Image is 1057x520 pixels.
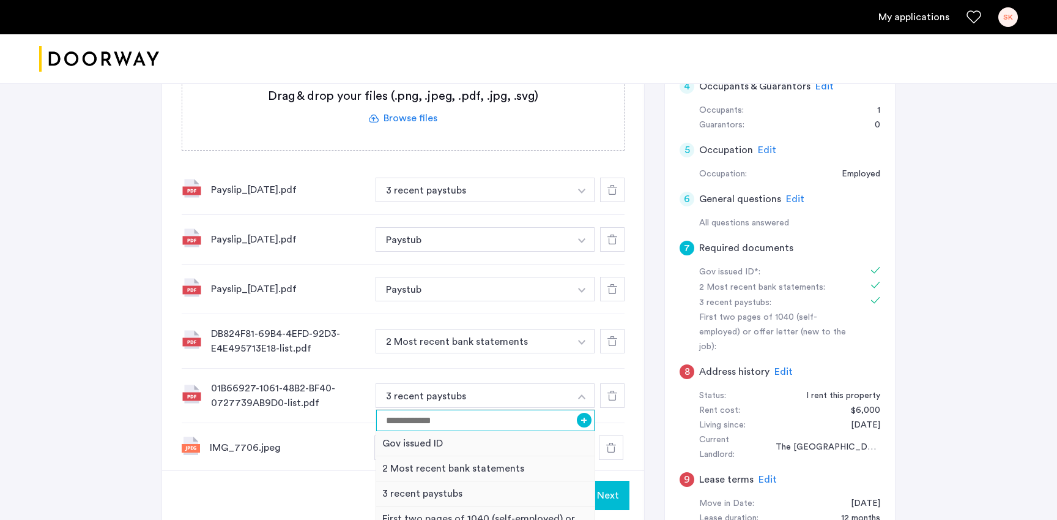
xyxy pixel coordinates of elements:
div: IMG_7706.jpeg [210,440,365,455]
div: Occupants: [699,104,744,118]
div: 8 [680,364,694,379]
div: Gov issued ID*: [699,265,853,280]
span: Edit [815,81,834,91]
button: button [569,178,595,202]
h5: Lease terms [699,472,754,487]
img: arrow [578,238,585,243]
div: Gov issued ID [376,431,595,456]
div: First two pages of 1040 (self-employed) or offer letter (new to the job): [699,311,853,355]
div: 6 [680,192,694,206]
div: 12/01/2023 [839,418,880,433]
div: All questions answered [699,216,880,231]
img: logo [39,36,159,82]
span: Edit [758,475,777,484]
img: arrow [578,189,585,194]
div: 9 [680,472,694,487]
button: button [374,435,569,460]
button: button [569,383,595,408]
div: Payslip_[DATE].pdf [211,282,366,296]
button: button [376,227,570,252]
div: The Murray Hill Towers [763,440,880,455]
h5: General questions [699,192,781,206]
img: file [182,437,200,455]
h5: Occupants & Guarantors [699,79,810,94]
div: 2 Most recent bank statements: [699,281,853,295]
button: button [569,277,595,301]
div: SK [998,7,1018,27]
div: 7 [680,241,694,255]
div: Payslip_[DATE].pdf [211,232,366,247]
button: + [577,413,592,428]
img: file [182,228,201,247]
img: file [182,384,201,404]
button: Next [587,481,629,510]
button: button [569,329,595,353]
h5: Address history [699,364,770,379]
a: Cazamio logo [39,36,159,82]
div: Status: [699,389,726,404]
img: file [182,178,201,198]
div: Occupation: [699,167,747,182]
a: My application [878,10,949,24]
img: arrow [578,288,585,293]
img: arrow [578,340,585,345]
div: Employed [829,167,880,182]
img: file [182,330,201,349]
div: 01B66927-1061-48B2-BF40-0727739AB9D0-list.pdf [211,381,366,410]
img: arrow [578,394,585,399]
button: button [376,329,570,353]
button: button [376,277,570,301]
button: button [376,383,570,408]
div: Rent cost: [699,404,740,418]
div: 4 [680,79,694,94]
span: Edit [774,367,793,377]
span: Edit [758,145,776,155]
div: 1 [865,104,880,118]
div: Current Landlord: [699,433,763,462]
div: 3 recent paystubs: [699,296,853,311]
h5: Occupation [699,143,753,157]
div: 2 Most recent bank statements [376,456,595,481]
div: 5 [680,143,694,157]
a: Favorites [966,10,981,24]
div: DB824F81-69B4-4EFD-92D3-E4E495713E18-list.pdf [211,326,366,356]
div: Guarantors: [699,118,744,133]
h5: Required documents [699,241,793,255]
div: $6,000 [839,404,880,418]
div: Payslip_[DATE].pdf [211,183,366,197]
div: 3 recent paystubs [376,481,595,507]
div: Living since: [699,418,746,433]
div: 09/01/2025 [839,497,880,511]
div: I rent this property [794,389,880,404]
button: button [376,178,570,202]
img: file [182,277,201,297]
div: Move in Date: [699,497,754,511]
span: Edit [786,194,804,204]
div: 0 [862,118,880,133]
button: button [569,227,595,252]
